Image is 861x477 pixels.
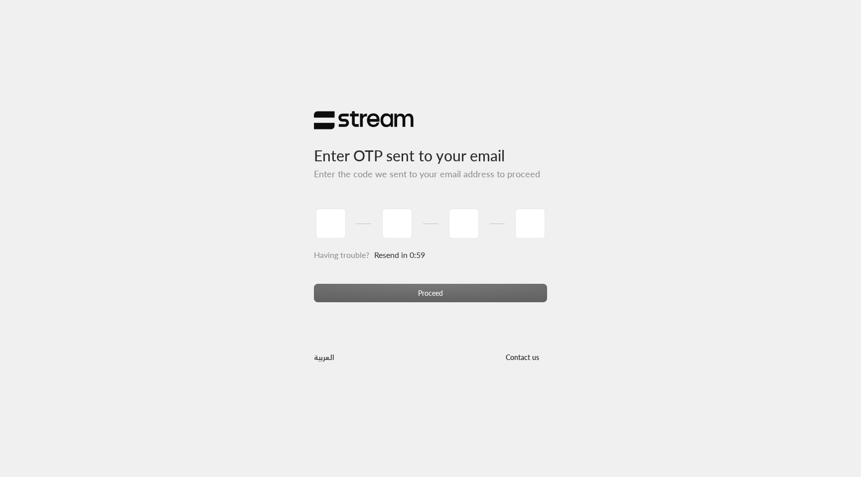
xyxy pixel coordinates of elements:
img: Stream Logo [314,111,414,130]
span: Resend in 0:59 [374,250,425,259]
a: Contact us [497,353,547,361]
button: Contact us [497,348,547,366]
h5: Enter the code we sent to your email address to proceed [314,169,547,180]
h3: Enter OTP sent to your email [314,130,547,164]
span: Having trouble? [314,250,369,259]
a: العربية [314,348,334,366]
